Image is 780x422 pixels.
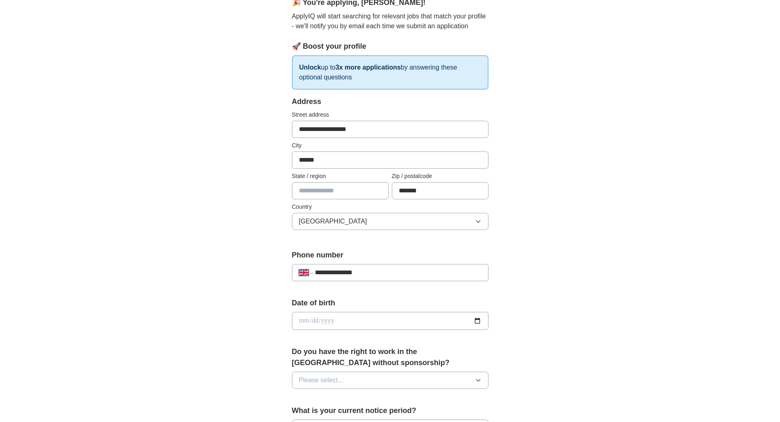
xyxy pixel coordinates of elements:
[292,11,488,31] p: ApplyIQ will start searching for relevant jobs that match your profile - we'll notify you by emai...
[292,172,389,181] label: State / region
[292,96,488,107] div: Address
[292,213,488,230] button: [GEOGRAPHIC_DATA]
[292,346,488,368] label: Do you have the right to work in the [GEOGRAPHIC_DATA] without sponsorship?
[335,64,400,71] strong: 3x more applications
[299,64,321,71] strong: Unlock
[292,203,488,211] label: Country
[292,141,488,150] label: City
[292,41,488,52] div: 🚀 Boost your profile
[292,111,488,119] label: Street address
[292,298,488,309] label: Date of birth
[292,372,488,389] button: Please select...
[292,405,488,416] label: What is your current notice period?
[292,55,488,90] p: up to by answering these optional questions
[299,217,367,226] span: [GEOGRAPHIC_DATA]
[299,375,344,385] span: Please select...
[292,250,488,261] label: Phone number
[392,172,488,181] label: Zip / postalcode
